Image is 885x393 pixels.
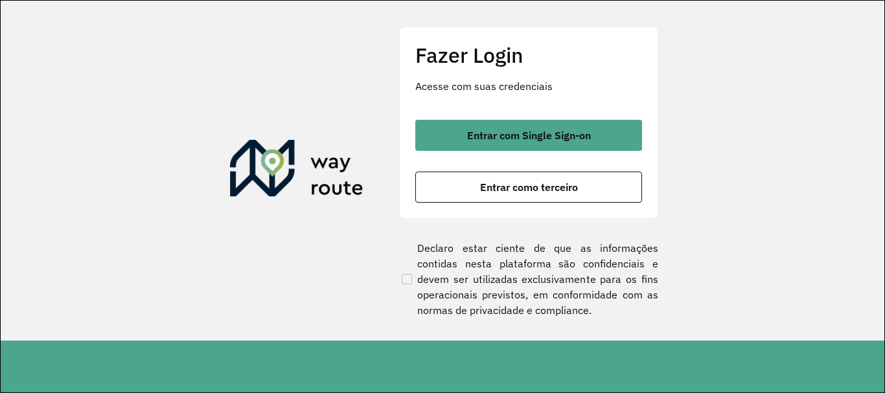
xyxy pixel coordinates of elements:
h2: Fazer Login [415,43,642,67]
button: button [415,120,642,151]
label: Declaro estar ciente de que as informações contidas nesta plataforma são confidenciais e devem se... [399,240,658,318]
img: Roteirizador AmbevTech [230,140,363,202]
span: Entrar como terceiro [480,182,578,192]
p: Acesse com suas credenciais [415,78,642,94]
span: Entrar com Single Sign-on [467,130,591,140]
button: button [415,172,642,203]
